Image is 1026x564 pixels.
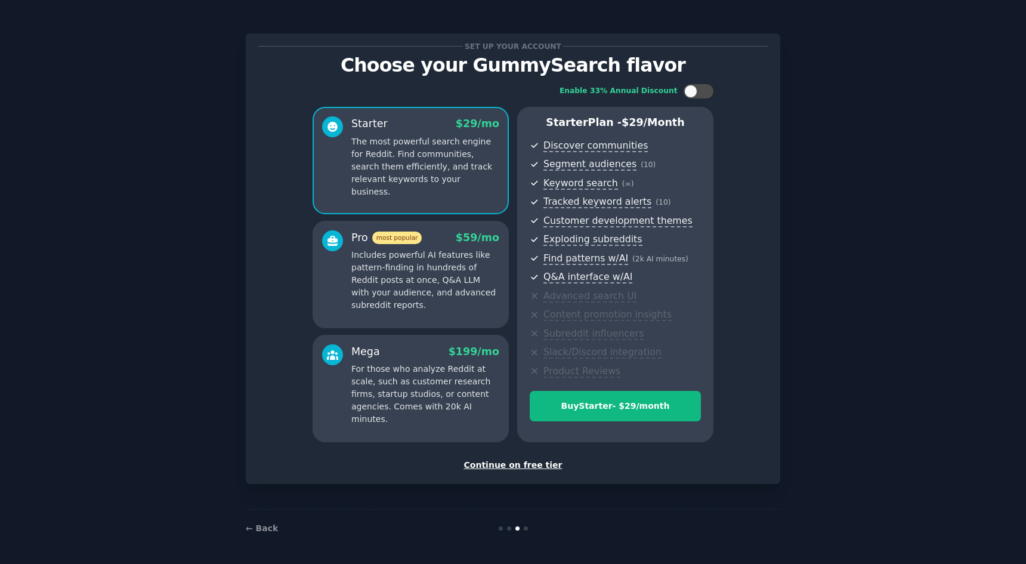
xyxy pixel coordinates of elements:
span: Segment audiences [543,158,636,171]
span: ( ∞ ) [622,180,634,188]
span: Tracked keyword alerts [543,196,651,208]
span: Find patterns w/AI [543,252,628,265]
span: most popular [372,232,422,244]
p: Starter Plan - [530,115,701,130]
span: Subreddit influencers [543,328,644,340]
span: $ 29 /month [622,116,685,128]
span: Q&A interface w/AI [543,271,632,283]
span: Customer development themes [543,215,693,227]
div: Mega [351,344,380,359]
span: $ 59 /mo [456,232,499,244]
span: ( 2k AI minutes ) [632,255,688,263]
span: Set up your account [463,40,564,53]
p: For those who analyze Reddit at scale, such as customer research firms, startup studios, or conte... [351,363,499,426]
div: Pro [351,230,422,245]
button: BuyStarter- $29/month [530,391,701,421]
span: Product Reviews [543,365,620,378]
div: Buy Starter - $ 29 /month [530,400,700,412]
a: ← Back [246,523,278,533]
span: Slack/Discord integration [543,346,662,359]
span: $ 29 /mo [456,118,499,130]
span: Content promotion insights [543,309,672,321]
span: Advanced search UI [543,290,636,303]
span: Keyword search [543,177,618,190]
span: $ 199 /mo [449,346,499,357]
div: Starter [351,116,388,131]
span: ( 10 ) [641,161,656,169]
div: Enable 33% Annual Discount [560,86,678,97]
p: Includes powerful AI features like pattern-finding in hundreds of Reddit posts at once, Q&A LLM w... [351,249,499,312]
span: ( 10 ) [656,198,670,207]
div: Continue on free tier [258,459,768,471]
span: Discover communities [543,140,648,152]
span: Exploding subreddits [543,233,642,246]
p: The most powerful search engine for Reddit. Find communities, search them efficiently, and track ... [351,135,499,198]
p: Choose your GummySearch flavor [258,55,768,76]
